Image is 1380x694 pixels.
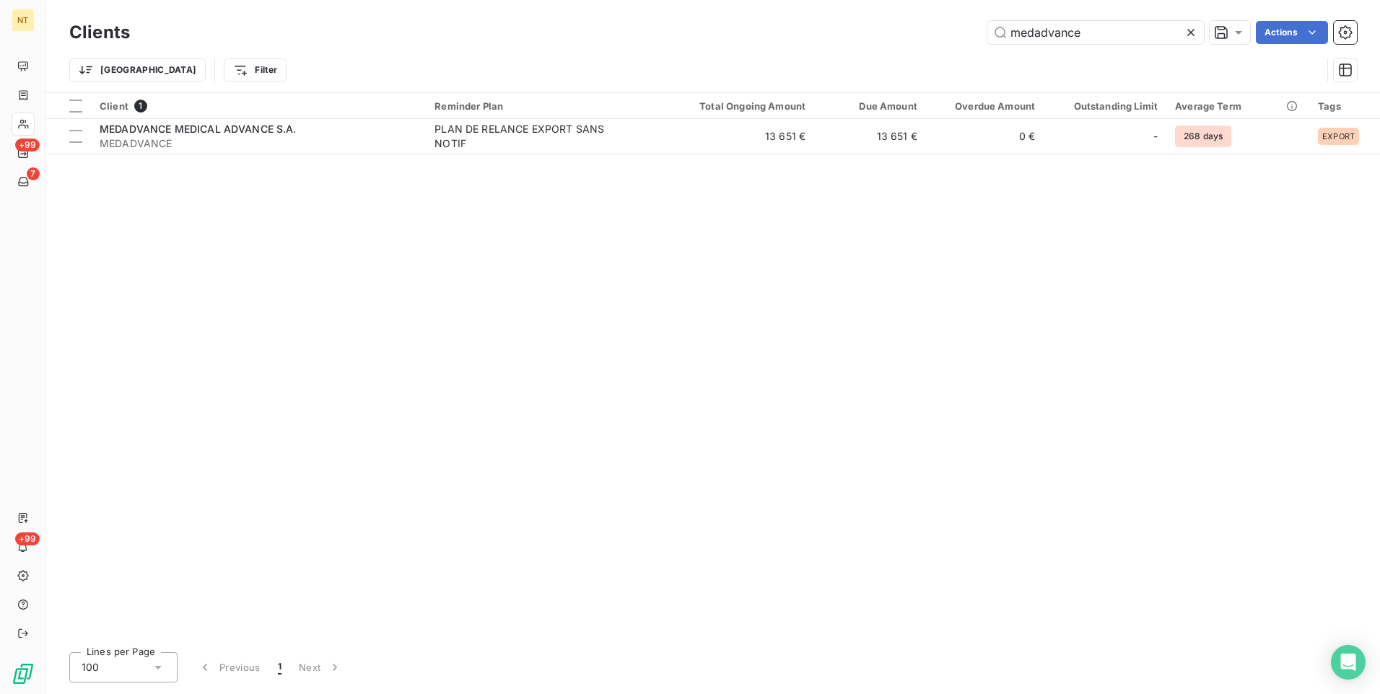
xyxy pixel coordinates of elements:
[1331,645,1366,680] div: Open Intercom Messenger
[1052,100,1158,112] div: Outstanding Limit
[100,100,128,112] span: Client
[434,100,656,112] div: Reminder Plan
[987,21,1204,44] input: Search
[100,123,297,135] span: MEDADVANCE MEDICAL ADVANCE S.A.
[69,58,206,82] button: [GEOGRAPHIC_DATA]
[1322,132,1355,141] span: EXPORT
[823,100,917,112] div: Due Amount
[1153,129,1158,144] span: -
[665,119,814,154] td: 13 651 €
[926,119,1044,154] td: 0 €
[100,136,417,151] span: MEDADVANCE
[27,167,40,180] span: 7
[12,662,35,685] img: Logo LeanPay
[814,119,926,154] td: 13 651 €
[935,100,1035,112] div: Overdue Amount
[189,652,269,682] button: Previous
[278,660,281,675] span: 1
[673,100,805,112] div: Total Ongoing Amount
[82,660,99,675] span: 100
[15,532,40,545] span: +99
[1175,100,1301,112] div: Average Term
[224,58,287,82] button: Filter
[1175,126,1231,147] span: 268 days
[290,652,351,682] button: Next
[69,19,130,45] h3: Clients
[1318,100,1371,112] div: Tags
[269,652,290,682] button: 1
[12,9,35,32] div: NT
[15,139,40,151] span: +99
[1256,21,1328,44] button: Actions
[134,100,147,113] span: 1
[434,122,615,151] div: PLAN DE RELANCE EXPORT SANS NOTIF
